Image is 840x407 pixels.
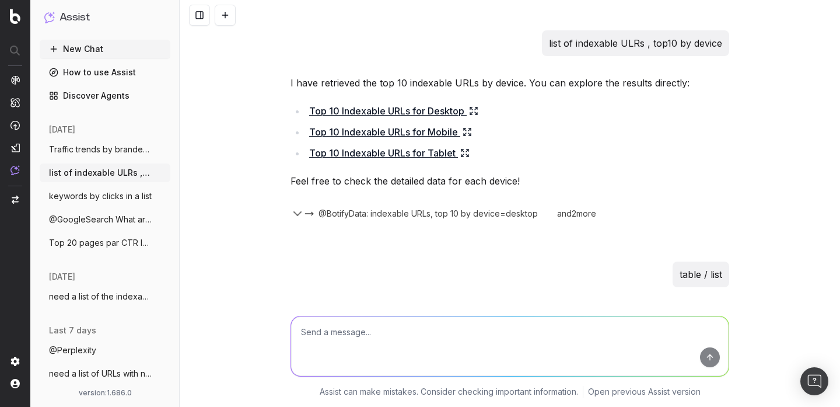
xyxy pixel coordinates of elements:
[549,35,722,51] p: list of indexable ULRs , top10 by device
[49,144,152,155] span: Traffic trends by branded vs non branded
[49,214,152,225] span: @GoogleSearch What are the main SERP fea
[309,124,472,140] a: Top 10 Indexable URLs for Mobile
[40,164,170,182] button: list of indexable ULRs , top10 by device
[40,287,170,306] button: need a list of the indexable URLs with n
[49,167,152,179] span: list of indexable ULRs , top10 by device
[680,266,722,283] p: table / list
[40,210,170,229] button: @GoogleSearch What are the main SERP fea
[10,98,20,107] img: Intelligence
[40,140,170,159] button: Traffic trends by branded vs non branded
[10,379,20,388] img: My account
[318,208,538,220] span: @BotifyData: indexable URLs, top 10 by device=desktop
[40,364,170,383] button: need a list of URLs with number of visis
[49,271,75,283] span: [DATE]
[40,187,170,206] button: keywords by clicks in a list
[44,12,55,23] img: Assist
[588,386,701,398] a: Open previous Assist version
[10,357,20,366] img: Setting
[40,40,170,58] button: New Chat
[290,75,729,91] p: I have retrieved the top 10 indexable URLs by device. You can explore the results directly:
[49,190,152,202] span: keywords by clicks in a list
[320,386,578,398] p: Assist can make mistakes. Consider checking important information.
[10,143,20,152] img: Studio
[49,124,75,135] span: [DATE]
[40,234,170,252] button: Top 20 pages par CTR la semaine dernière
[304,208,552,220] button: @BotifyData: indexable URLs, top 10 by device=desktop
[12,196,19,204] img: Switch project
[800,367,828,395] div: Open Intercom Messenger
[49,325,96,336] span: last 7 days
[40,341,170,360] button: @Perplexity
[290,173,729,189] p: Feel free to check the detailed data for each device!
[309,103,478,119] a: Top 10 Indexable URLs for Desktop
[10,75,20,85] img: Analytics
[44,9,166,26] button: Assist
[552,208,608,220] div: and 2 more
[10,9,20,24] img: Botify logo
[49,237,152,249] span: Top 20 pages par CTR la semaine dernière
[44,388,166,398] div: version: 1.686.0
[49,345,96,356] span: @Perplexity
[309,145,470,161] a: Top 10 Indexable URLs for Tablet
[49,368,152,380] span: need a list of URLs with number of visis
[40,86,170,105] a: Discover Agents
[40,63,170,82] a: How to use Assist
[49,291,152,302] span: need a list of the indexable URLs with n
[10,120,20,130] img: Activation
[60,9,90,26] h1: Assist
[10,165,20,175] img: Assist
